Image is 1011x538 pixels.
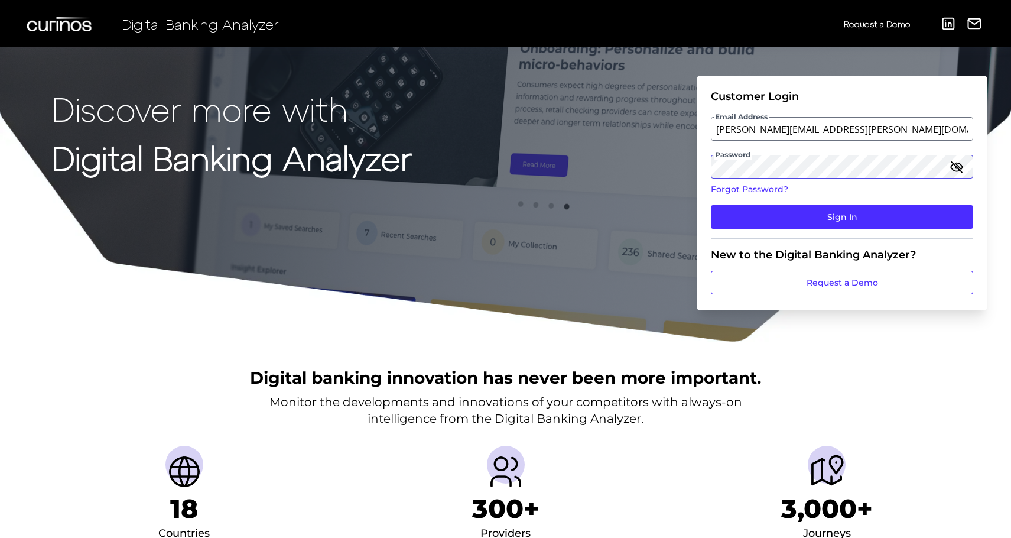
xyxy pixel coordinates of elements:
h2: Digital banking innovation has never been more important. [250,367,761,389]
img: Journeys [808,453,846,491]
div: Customer Login [711,90,973,103]
h1: 300+ [472,493,539,524]
span: Password [714,150,752,160]
div: New to the Digital Banking Analyzer? [711,248,973,261]
a: Request a Demo [711,271,973,294]
img: Curinos [27,17,93,31]
p: Monitor the developments and innovations of your competitors with always-on intelligence from the... [269,394,742,427]
span: Digital Banking Analyzer [122,15,279,33]
h1: 3,000+ [781,493,873,524]
span: Email Address [714,112,769,122]
img: Providers [487,453,525,491]
button: Sign In [711,205,973,229]
span: Request a Demo [844,19,910,29]
a: Forgot Password? [711,183,973,196]
h1: 18 [170,493,198,524]
p: Discover more with [52,90,412,127]
a: Request a Demo [844,14,910,34]
strong: Digital Banking Analyzer [52,138,412,177]
img: Countries [165,453,203,491]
